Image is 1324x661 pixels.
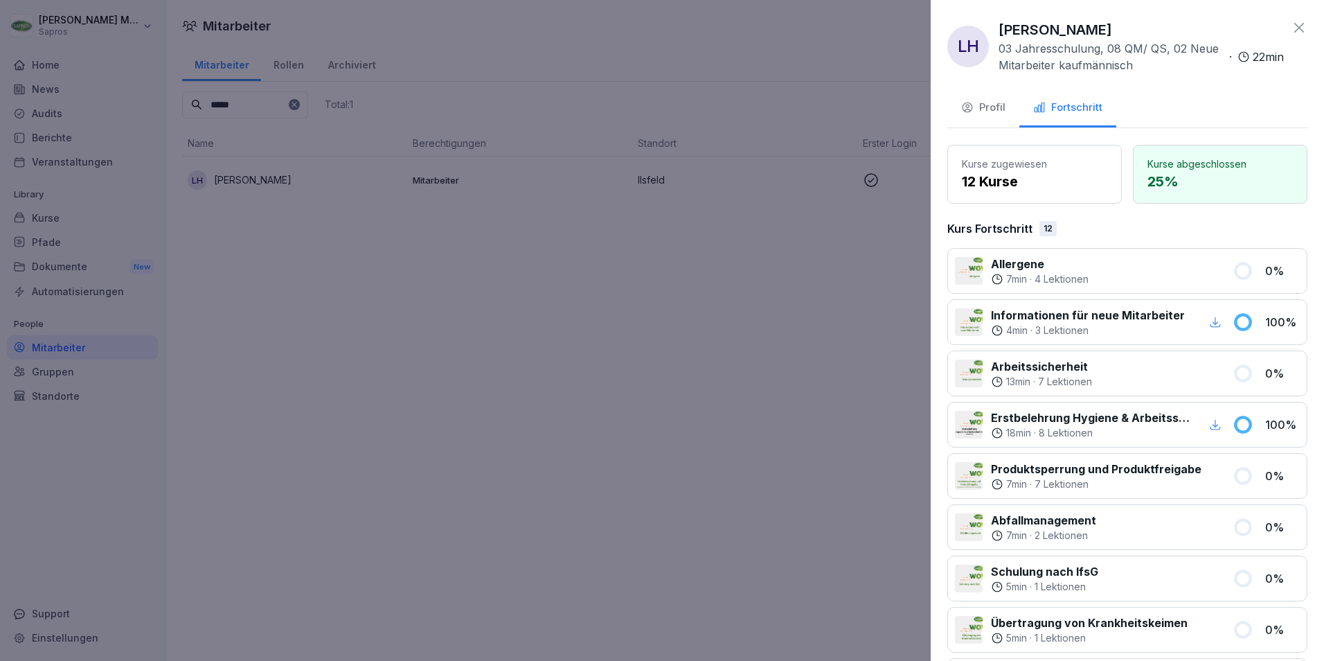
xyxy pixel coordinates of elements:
[1035,477,1089,491] p: 7 Lektionen
[1253,49,1284,65] p: 22 min
[1006,580,1027,594] p: 5 min
[991,477,1201,491] div: ·
[1265,314,1300,330] p: 100 %
[961,100,1005,116] div: Profil
[991,563,1098,580] p: Schulung nach IfsG
[1039,221,1057,236] div: 12
[1265,263,1300,279] p: 0 %
[1035,580,1086,594] p: 1 Lektionen
[1265,519,1300,536] p: 0 %
[991,272,1089,286] div: ·
[1265,570,1300,587] p: 0 %
[991,512,1096,529] p: Abfallmanagement
[947,26,989,67] div: LH
[1265,468,1300,484] p: 0 %
[1038,375,1092,389] p: 7 Lektionen
[1147,171,1293,192] p: 25 %
[999,40,1284,73] div: ·
[999,40,1224,73] p: 03 Jahresschulung, 08 QM/ QS, 02 Neue Mitarbeiter kaufmännisch
[1147,157,1293,171] p: Kurse abgeschlossen
[962,171,1107,192] p: 12 Kurse
[1265,416,1300,433] p: 100 %
[1006,375,1030,389] p: 13 min
[1006,477,1027,491] p: 7 min
[947,220,1032,237] p: Kurs Fortschritt
[991,615,1188,631] p: Übertragung von Krankheitskeimen
[1035,272,1089,286] p: 4 Lektionen
[991,375,1092,389] div: ·
[1265,622,1300,638] p: 0 %
[1006,324,1028,337] p: 4 min
[1006,529,1027,543] p: 7 min
[1265,365,1300,382] p: 0 %
[991,324,1185,337] div: ·
[1035,529,1088,543] p: 2 Lektionen
[1006,631,1027,645] p: 5 min
[991,631,1188,645] div: ·
[991,529,1096,543] div: ·
[1035,631,1086,645] p: 1 Lektionen
[991,256,1089,272] p: Allergene
[1039,426,1093,440] p: 8 Lektionen
[991,307,1185,324] p: Informationen für neue Mitarbeiter
[991,358,1092,375] p: Arbeitssicherheit
[1033,100,1102,116] div: Fortschritt
[962,157,1107,171] p: Kurse zugewiesen
[999,19,1112,40] p: [PERSON_NAME]
[991,461,1201,477] p: Produktsperrung und Produktfreigabe
[991,409,1190,426] p: Erstbelehrung Hygiene & Arbeitssicherheit
[1019,90,1116,127] button: Fortschritt
[947,90,1019,127] button: Profil
[1035,324,1089,337] p: 3 Lektionen
[991,426,1190,440] div: ·
[1006,272,1027,286] p: 7 min
[1006,426,1031,440] p: 18 min
[991,580,1098,594] div: ·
